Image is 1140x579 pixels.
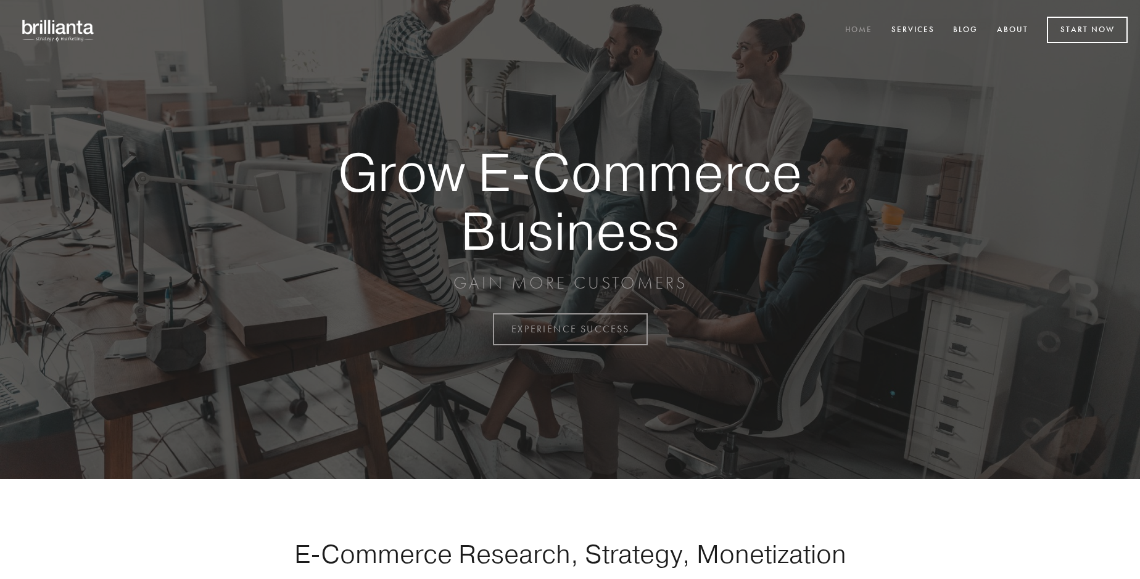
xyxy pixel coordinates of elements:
a: Home [837,20,880,41]
img: brillianta - research, strategy, marketing [12,12,105,48]
strong: Grow E-Commerce Business [295,143,845,260]
a: Start Now [1047,17,1128,43]
a: Services [883,20,943,41]
h1: E-Commerce Research, Strategy, Monetization [255,538,885,569]
p: GAIN MORE CUSTOMERS [295,272,845,294]
a: EXPERIENCE SUCCESS [493,313,648,345]
a: About [989,20,1036,41]
a: Blog [945,20,986,41]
